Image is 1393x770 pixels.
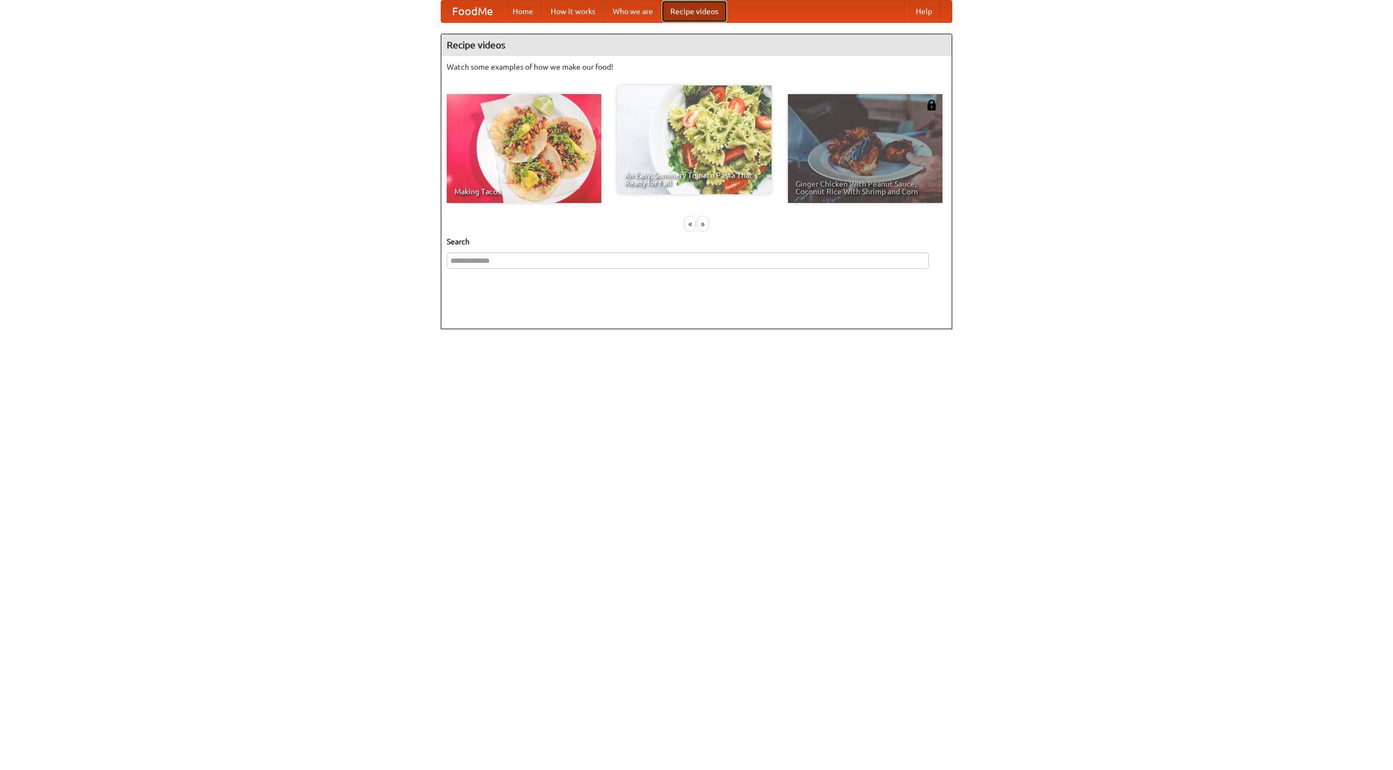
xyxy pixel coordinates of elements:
a: Who we are [604,1,662,22]
div: » [698,217,708,231]
a: Recipe videos [662,1,727,22]
a: Home [504,1,542,22]
div: « [685,217,695,231]
h4: Recipe videos [441,34,952,56]
p: Watch some examples of how we make our food! [447,61,946,72]
a: FoodMe [441,1,504,22]
a: Making Tacos [447,94,601,203]
a: An Easy, Summery Tomato Pasta That's Ready for Fall [617,85,772,194]
img: 483408.png [926,100,937,110]
a: Help [907,1,941,22]
h5: Search [447,236,946,247]
span: Making Tacos [454,188,594,195]
span: An Easy, Summery Tomato Pasta That's Ready for Fall [625,171,764,187]
a: How it works [542,1,604,22]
